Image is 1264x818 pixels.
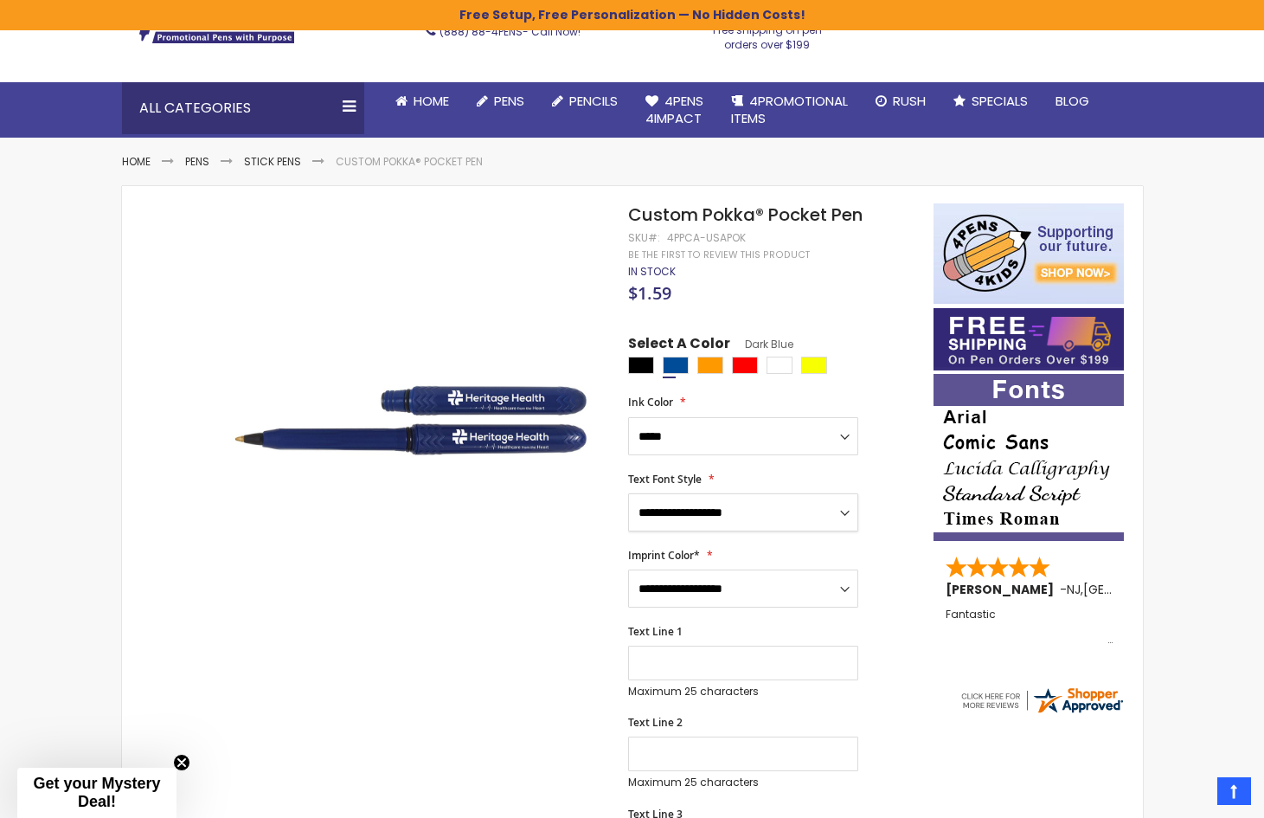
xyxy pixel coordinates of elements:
[946,609,1113,646] div: Fantastic
[801,357,827,374] div: Yellow
[862,82,940,120] a: Rush
[628,265,676,279] div: Availability
[17,768,176,818] div: Get your Mystery Deal!Close teaser
[628,715,683,730] span: Text Line 2
[731,92,848,127] span: 4PROMOTIONAL ITEMS
[628,472,702,486] span: Text Font Style
[667,231,746,245] div: 4PPCA-USAPOK
[628,334,730,357] span: Select A Color
[628,395,673,409] span: Ink Color
[934,203,1124,304] img: 4pens 4 kids
[893,92,926,110] span: Rush
[538,82,632,120] a: Pencils
[959,685,1125,716] img: 4pens.com widget logo
[628,203,863,227] span: Custom Pokka® Pocket Pen
[210,229,606,624] img: blue-4ppca-usapok-pokka-pocket-pen_copy_1.jpg
[244,154,301,169] a: Stick Pens
[1055,92,1089,110] span: Blog
[440,24,523,39] a: (888) 88-4PENS
[695,16,840,51] div: Free shipping on pen orders over $199
[628,264,676,279] span: In stock
[569,92,618,110] span: Pencils
[628,281,671,305] span: $1.59
[628,248,810,261] a: Be the first to review this product
[972,92,1028,110] span: Specials
[628,357,654,374] div: Black
[717,82,862,138] a: 4PROMOTIONALITEMS
[1060,581,1210,598] span: - ,
[382,82,463,120] a: Home
[697,357,723,374] div: Orange
[122,154,151,169] a: Home
[628,685,858,699] p: Maximum 25 characters
[732,357,758,374] div: Red
[940,82,1042,120] a: Specials
[173,754,190,771] button: Close teaser
[185,154,209,169] a: Pens
[934,374,1124,541] img: font-personalization-examples
[934,308,1124,370] img: Free shipping on orders over $199
[628,776,858,789] p: Maximum 25 characters
[494,92,524,110] span: Pens
[767,357,792,374] div: White
[628,624,683,639] span: Text Line 1
[463,82,538,120] a: Pens
[414,92,449,110] span: Home
[946,581,1060,598] span: [PERSON_NAME]
[632,82,717,138] a: 4Pens4impact
[1083,581,1210,598] span: [GEOGRAPHIC_DATA]
[730,337,793,351] span: Dark Blue
[628,230,660,245] strong: SKU
[122,82,364,134] div: All Categories
[628,548,700,563] span: Imprint Color*
[1067,581,1081,598] span: NJ
[663,357,689,374] div: Dark Blue
[1042,82,1103,120] a: Blog
[336,155,483,169] li: Custom Pokka® Pocket Pen
[440,24,581,39] span: - Call Now!
[33,775,160,810] span: Get your Mystery Deal!
[645,92,703,127] span: 4Pens 4impact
